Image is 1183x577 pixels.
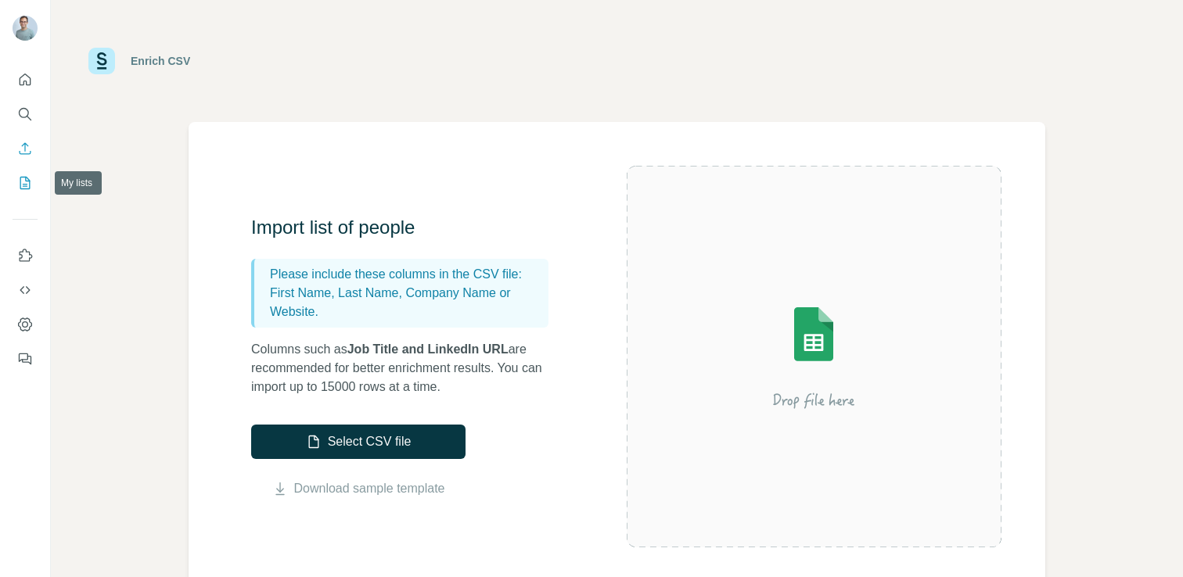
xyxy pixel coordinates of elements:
button: Use Surfe API [13,276,38,304]
p: Columns such as are recommended for better enrichment results. You can import up to 15000 rows at... [251,340,564,396]
button: Select CSV file [251,425,466,459]
a: Download sample template [294,479,445,498]
button: Quick start [13,66,38,94]
button: Search [13,100,38,128]
p: Please include these columns in the CSV file: [270,265,542,284]
p: First Name, Last Name, Company Name or Website. [270,284,542,321]
button: Use Surfe on LinkedIn [13,242,38,270]
button: Feedback [13,345,38,373]
h3: Import list of people [251,215,564,240]
button: Enrich CSV [13,134,38,163]
button: My lists [13,169,38,197]
div: Enrich CSV [131,53,190,69]
span: Job Title and LinkedIn URL [347,342,509,356]
button: Download sample template [251,479,466,498]
img: Surfe Illustration - Drop file here or select below [673,263,955,450]
img: Avatar [13,16,38,41]
img: Surfe Logo [88,48,115,74]
button: Dashboard [13,310,38,339]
